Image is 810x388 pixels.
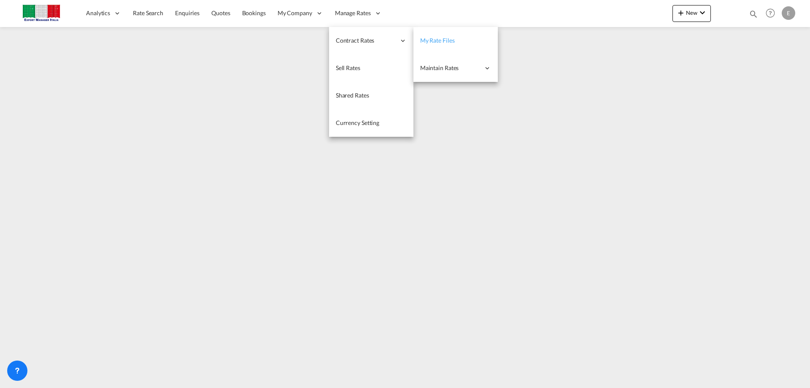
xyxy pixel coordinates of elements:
[420,37,455,44] span: My Rate Files
[133,9,163,16] span: Rate Search
[329,27,413,54] div: Contract Rates
[336,119,379,126] span: Currency Setting
[782,6,795,20] div: E
[749,9,758,19] md-icon: icon-magnify
[420,64,480,72] span: Maintain Rates
[329,109,413,137] a: Currency Setting
[672,5,711,22] button: icon-plus 400-fgNewicon-chevron-down
[763,6,782,21] div: Help
[329,54,413,82] a: Sell Rates
[335,9,371,17] span: Manage Rates
[413,27,498,54] a: My Rate Files
[278,9,312,17] span: My Company
[413,54,498,82] div: Maintain Rates
[329,82,413,109] a: Shared Rates
[336,64,360,71] span: Sell Rates
[336,36,396,45] span: Contract Rates
[13,4,70,23] img: 51022700b14f11efa3148557e262d94e.jpg
[763,6,778,20] span: Help
[749,9,758,22] div: icon-magnify
[676,8,686,18] md-icon: icon-plus 400-fg
[86,9,110,17] span: Analytics
[175,9,200,16] span: Enquiries
[336,92,369,99] span: Shared Rates
[697,8,707,18] md-icon: icon-chevron-down
[242,9,266,16] span: Bookings
[676,9,707,16] span: New
[211,9,230,16] span: Quotes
